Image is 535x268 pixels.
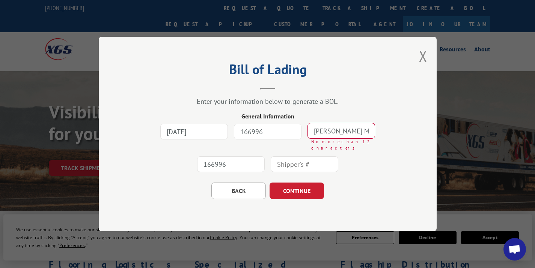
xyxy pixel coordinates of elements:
input: Bill of Lading # [234,124,301,139]
div: General Information [136,112,399,121]
button: CONTINUE [270,183,324,199]
div: Enter your information below to generate a BOL. [136,97,399,106]
div: Open chat [503,238,526,261]
input: PO # [197,156,265,172]
input: Shipper's # [271,156,338,172]
h2: Bill of Lading [136,64,399,78]
button: BACK [211,183,266,199]
input: Reference # [307,123,375,139]
input: Date (yyyy-mm-dd) [160,124,228,139]
button: Close modal [419,46,427,66]
div: No more than 12 characters [311,139,375,151]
